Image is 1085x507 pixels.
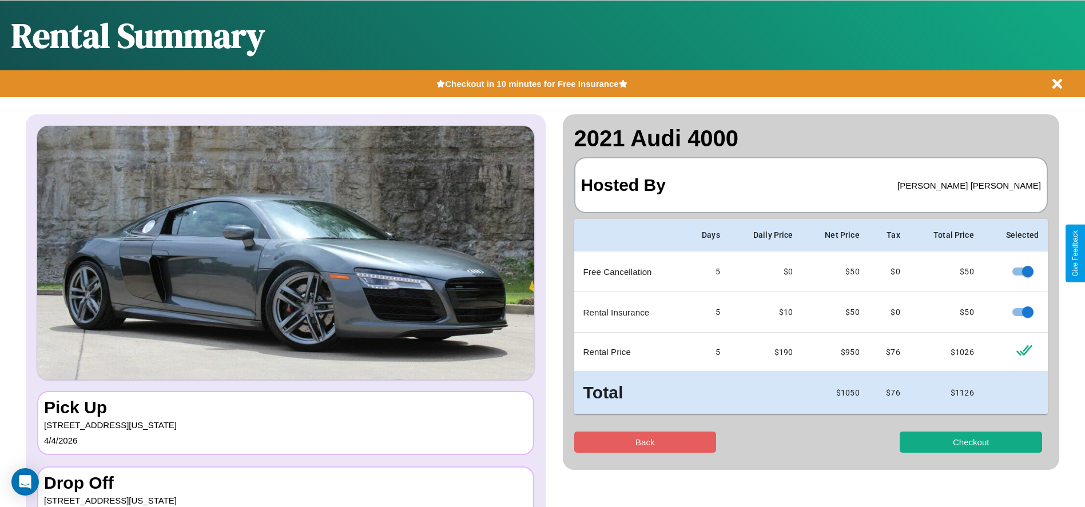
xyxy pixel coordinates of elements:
th: Daily Price [729,219,802,251]
td: $0 [869,251,909,292]
h3: Drop Off [44,473,527,493]
th: Days [683,219,729,251]
h3: Pick Up [44,398,527,417]
th: Total Price [909,219,983,251]
b: Checkout in 10 minutes for Free Insurance [445,79,618,89]
p: Free Cancellation [583,264,674,280]
p: Rental Price [583,344,674,360]
td: $0 [729,251,802,292]
td: $ 50 [802,251,869,292]
td: $ 50 [909,251,983,292]
div: Give Feedback [1071,230,1079,277]
td: $ 950 [802,333,869,372]
table: simple table [574,219,1048,414]
td: $ 50 [909,292,983,333]
h3: Total [583,381,674,405]
td: 5 [683,292,729,333]
button: Back [574,432,717,453]
th: Selected [983,219,1048,251]
td: $0 [869,292,909,333]
td: $ 1050 [802,372,869,414]
td: $ 76 [869,333,909,372]
div: Open Intercom Messenger [11,468,39,496]
td: $ 1026 [909,333,983,372]
h2: 2021 Audi 4000 [574,126,1048,151]
p: [STREET_ADDRESS][US_STATE] [44,417,527,433]
button: Checkout [900,432,1042,453]
td: $10 [729,292,802,333]
td: $ 190 [729,333,802,372]
p: 4 / 4 / 2026 [44,433,527,448]
p: Rental Insurance [583,305,674,320]
td: 5 [683,251,729,292]
td: $ 1126 [909,372,983,414]
th: Net Price [802,219,869,251]
p: [PERSON_NAME] [PERSON_NAME] [897,178,1041,193]
th: Tax [869,219,909,251]
td: 5 [683,333,729,372]
h1: Rental Summary [11,12,265,59]
h3: Hosted By [581,164,666,206]
td: $ 76 [869,372,909,414]
td: $ 50 [802,292,869,333]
